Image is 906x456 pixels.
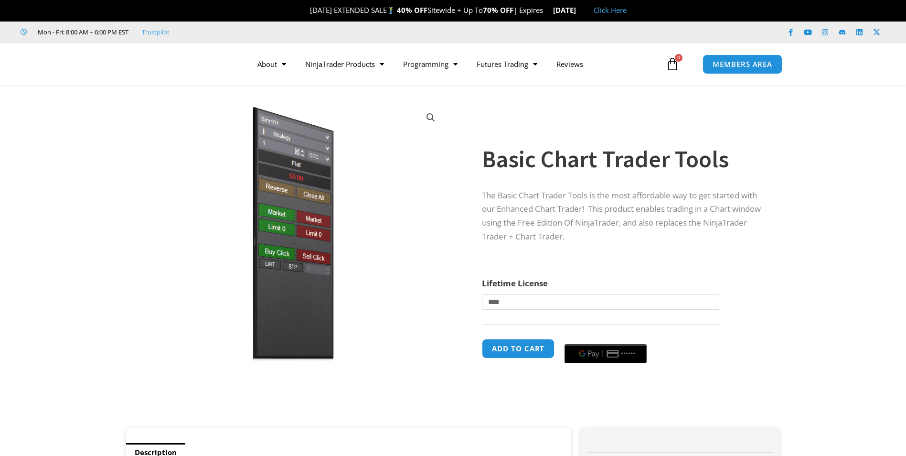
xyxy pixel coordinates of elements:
[142,26,170,38] a: Trustpilot
[576,7,584,14] img: 🏭
[651,50,693,78] a: 0
[397,5,427,15] strong: 40% OFF
[621,350,636,357] text: ••••••
[547,53,593,75] a: Reviews
[482,142,761,176] h1: Basic Chart Trader Tools
[544,7,551,14] img: ⌛
[482,278,548,289] label: Lifetime License
[35,26,128,38] span: Mon - Fri: 8:00 AM – 6:00 PM EST
[483,5,513,15] strong: 70% OFF
[713,61,772,68] span: MEMBERS AREA
[111,47,213,81] img: LogoAI | Affordable Indicators – NinjaTrader
[594,5,627,15] a: Click Here
[300,5,553,15] span: [DATE] EXTENDED SALE Sitewide + Up To | Expires
[387,7,394,14] img: 🏌️‍♂️
[703,54,782,74] a: MEMBERS AREA
[563,337,649,338] iframe: Secure payment input frame
[296,53,394,75] a: NinjaTrader Products
[565,344,647,363] button: Buy with GPay
[139,102,447,366] img: BasicTools
[675,54,682,62] span: 0
[248,53,663,75] nav: Menu
[248,53,296,75] a: About
[553,5,584,15] strong: [DATE]
[302,7,309,14] img: 🎉
[482,315,497,321] a: Clear options
[467,53,547,75] a: Futures Trading
[422,109,439,126] a: View full-screen image gallery
[482,339,554,358] button: Add to cart
[482,189,761,244] p: The Basic Chart Trader Tools is the most affordable way to get started with our Enhanced Chart Tr...
[394,53,467,75] a: Programming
